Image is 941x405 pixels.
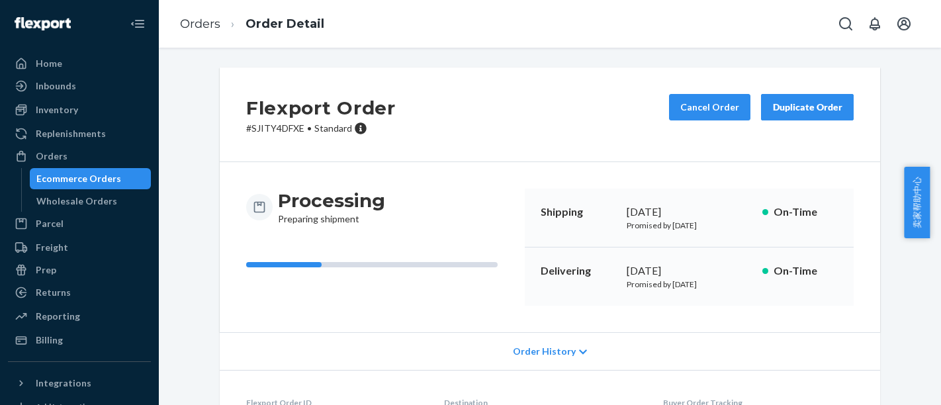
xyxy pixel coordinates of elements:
[180,17,220,31] a: Orders
[8,330,151,351] a: Billing
[30,191,152,212] a: Wholesale Orders
[627,279,752,290] p: Promised by [DATE]
[169,5,335,44] ol: breadcrumbs
[8,237,151,258] a: Freight
[36,172,121,185] div: Ecommerce Orders
[774,263,838,279] p: On-Time
[761,94,854,120] button: Duplicate Order
[314,122,352,134] span: Standard
[891,11,917,37] button: Open account menu
[774,204,838,220] p: On-Time
[772,101,842,114] div: Duplicate Order
[36,334,63,347] div: Billing
[246,122,396,135] p: # SJITY4DFXE
[541,263,616,279] p: Delivering
[307,122,312,134] span: •
[36,217,64,230] div: Parcel
[36,79,76,93] div: Inbounds
[8,146,151,167] a: Orders
[832,11,859,37] button: Open Search Box
[627,220,752,231] p: Promised by [DATE]
[246,17,324,31] a: Order Detail
[8,306,151,327] a: Reporting
[8,99,151,120] a: Inventory
[36,241,68,254] div: Freight
[627,204,752,220] div: [DATE]
[36,310,80,323] div: Reporting
[278,189,385,226] div: Preparing shipment
[8,213,151,234] a: Parcel
[8,123,151,144] a: Replenishments
[36,263,56,277] div: Prep
[627,263,752,279] div: [DATE]
[36,57,62,70] div: Home
[246,94,396,122] h2: Flexport Order
[15,17,71,30] img: Flexport logo
[8,53,151,74] a: Home
[8,259,151,281] a: Prep
[513,345,576,358] span: Order History
[541,204,616,220] p: Shipping
[36,127,106,140] div: Replenishments
[8,282,151,303] a: Returns
[36,103,78,116] div: Inventory
[36,286,71,299] div: Returns
[862,11,888,37] button: Open notifications
[278,189,385,212] h3: Processing
[8,75,151,97] a: Inbounds
[904,167,930,238] button: 卖家帮助中心
[30,168,152,189] a: Ecommerce Orders
[36,195,117,208] div: Wholesale Orders
[669,94,750,120] button: Cancel Order
[36,377,91,390] div: Integrations
[8,373,151,394] button: Integrations
[124,11,151,37] button: Close Navigation
[36,150,67,163] div: Orders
